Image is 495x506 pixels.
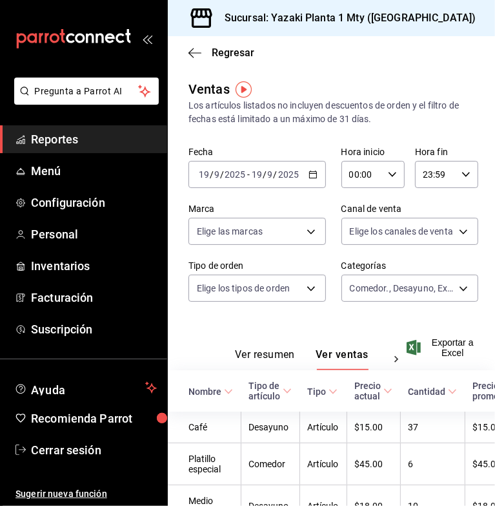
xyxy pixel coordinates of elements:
td: Artículo [299,412,347,443]
td: Platillo especial [168,443,241,485]
button: Exportar a Excel [409,337,474,358]
label: Tipo de orden [188,262,326,271]
span: Configuración [31,194,157,211]
span: Elige los tipos de orden [197,282,290,295]
span: Reportes [31,131,157,148]
h3: Sucursal: Yazaki Planta 1 Mty ([GEOGRAPHIC_DATA]) [214,10,476,26]
span: Nombre [188,386,233,397]
a: Pregunta a Parrot AI [9,94,159,107]
button: open_drawer_menu [142,34,152,44]
div: Cantidad [408,386,445,397]
span: Elige los canales de venta [350,225,453,238]
span: Sugerir nueva función [15,487,157,501]
span: / [263,169,267,180]
td: $45.00 [347,443,400,485]
td: Artículo [299,443,347,485]
input: -- [214,169,220,180]
span: / [210,169,214,180]
span: Recomienda Parrot [31,410,157,427]
input: ---- [278,169,299,180]
td: Desayuno [241,412,299,443]
span: Pregunta a Parrot AI [35,85,139,98]
td: 37 [400,412,465,443]
label: Categorías [341,262,479,271]
div: navigation tabs [235,348,383,370]
div: Nombre [188,386,221,397]
span: Facturación [31,289,157,306]
button: Regresar [188,47,254,59]
input: -- [267,169,274,180]
label: Hora inicio [341,148,405,157]
div: Tipo de artículo [248,381,280,401]
span: Tipo de artículo [248,381,292,401]
div: Tipo [307,386,326,397]
span: Menú [31,162,157,180]
span: Cerrar sesión [31,441,157,459]
span: Ayuda [31,380,140,395]
input: ---- [224,169,246,180]
td: Café [168,412,241,443]
span: Elige las marcas [197,225,263,238]
label: Fecha [188,148,326,157]
span: Suscripción [31,321,157,338]
span: / [274,169,278,180]
span: Tipo [307,386,338,397]
span: Personal [31,226,157,243]
span: Regresar [212,47,254,59]
span: / [220,169,224,180]
span: Cantidad [408,386,457,397]
input: -- [251,169,263,180]
td: Comedor [241,443,299,485]
label: Hora fin [415,148,478,157]
td: 6 [400,443,465,485]
span: Precio actual [354,381,392,401]
input: -- [198,169,210,180]
span: Comedor., Desayuno, Extras, Snack Deli [350,282,455,295]
button: Ver resumen [235,348,295,370]
td: $15.00 [347,412,400,443]
div: Precio actual [354,381,381,401]
label: Canal de venta [341,205,479,214]
div: Los artículos listados no incluyen descuentos de orden y el filtro de fechas está limitado a un m... [188,99,474,126]
img: Tooltip marker [236,81,252,98]
span: - [247,169,250,180]
span: Inventarios [31,257,157,275]
label: Marca [188,205,326,214]
div: Ventas [188,79,230,99]
button: Pregunta a Parrot AI [14,78,159,105]
button: Ver ventas [316,348,369,370]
